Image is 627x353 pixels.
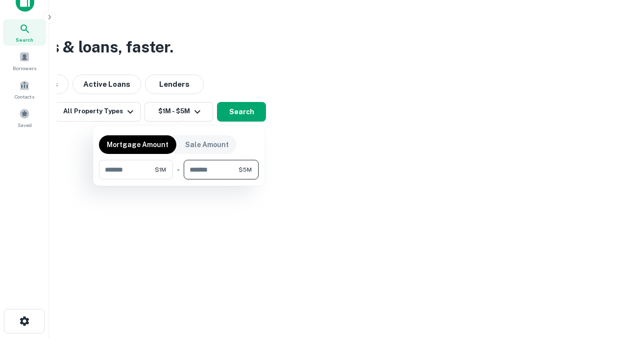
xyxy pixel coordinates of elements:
[155,165,166,174] span: $1M
[185,139,229,150] p: Sale Amount
[107,139,169,150] p: Mortgage Amount
[239,165,252,174] span: $5M
[177,160,180,179] div: -
[578,275,627,322] iframe: Chat Widget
